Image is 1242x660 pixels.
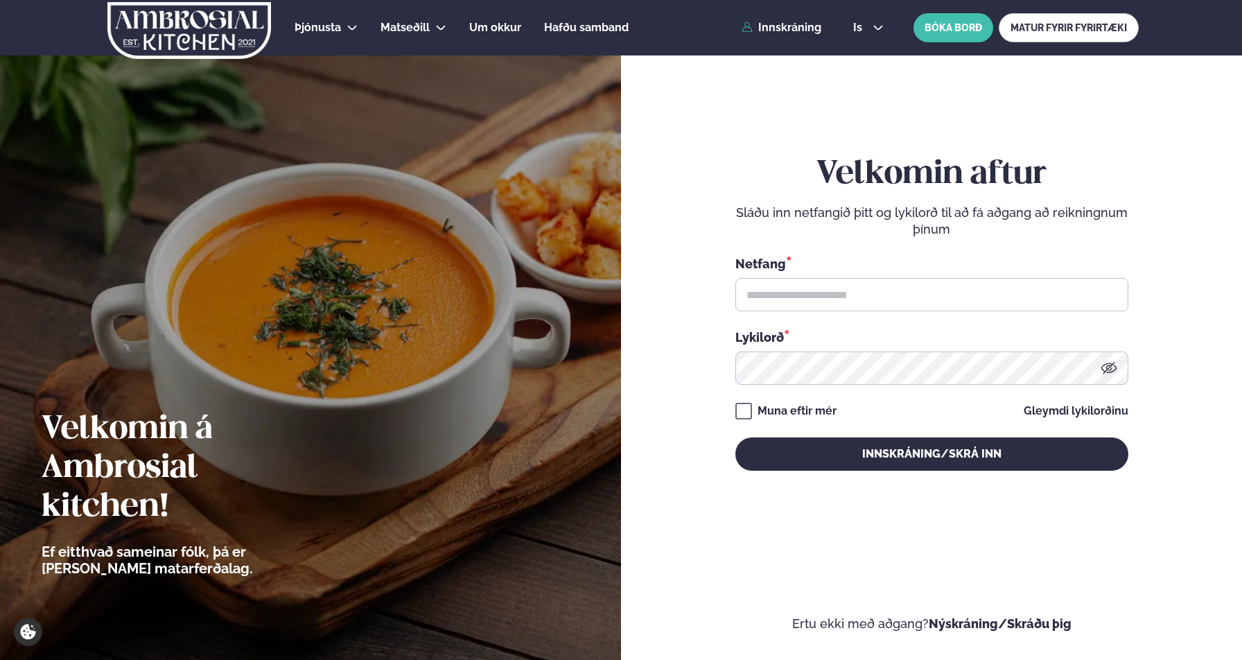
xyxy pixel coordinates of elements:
a: Um okkur [469,19,521,36]
a: Matseðill [381,19,430,36]
a: Nýskráning/Skráðu þig [929,616,1072,631]
img: logo [107,2,272,59]
button: BÓKA BORÐ [913,13,993,42]
div: Netfang [735,254,1128,272]
span: is [853,22,866,33]
span: Hafðu samband [544,21,629,34]
a: Þjónusta [295,19,341,36]
p: Ef eitthvað sameinar fólk, þá er [PERSON_NAME] matarferðalag. [42,544,329,577]
a: MATUR FYRIR FYRIRTÆKI [999,13,1139,42]
button: Innskráning/Skrá inn [735,437,1128,471]
p: Ertu ekki með aðgang? [663,616,1200,632]
a: Innskráning [742,21,821,34]
h2: Velkomin aftur [735,155,1128,194]
button: is [842,22,894,33]
a: Hafðu samband [544,19,629,36]
span: Um okkur [469,21,521,34]
span: Þjónusta [295,21,341,34]
div: Lykilorð [735,328,1128,346]
a: Cookie settings [14,618,42,646]
h2: Velkomin á Ambrosial kitchen! [42,410,329,527]
span: Matseðill [381,21,430,34]
p: Sláðu inn netfangið þitt og lykilorð til að fá aðgang að reikningnum þínum [735,205,1128,238]
a: Gleymdi lykilorðinu [1024,406,1128,417]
